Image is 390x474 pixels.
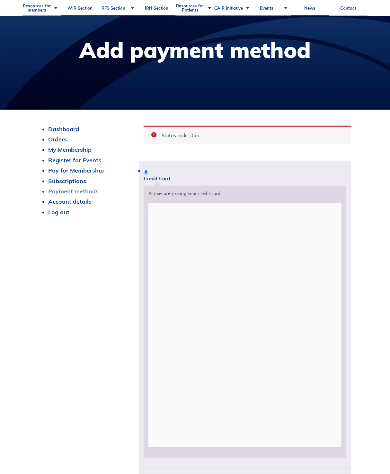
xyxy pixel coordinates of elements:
[48,125,79,133] a: Dashboard
[148,203,341,447] iframe: Payment Details
[148,190,341,197] p: Pay securely using your credit card.
[48,157,101,164] a: Register for Events
[48,167,104,174] a: Pay for Membership
[48,177,86,185] a: Subscriptions
[48,208,69,216] a: Log out
[144,176,346,181] label: Credit Card
[48,136,67,143] a: Orders
[48,188,99,195] a: Payment methods
[148,203,341,453] fieldset: Payment Info
[48,198,92,205] a: Account details
[162,132,341,139] li: Status code: 055
[48,146,92,153] a: My Membership
[79,39,311,61] h1: Add payment method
